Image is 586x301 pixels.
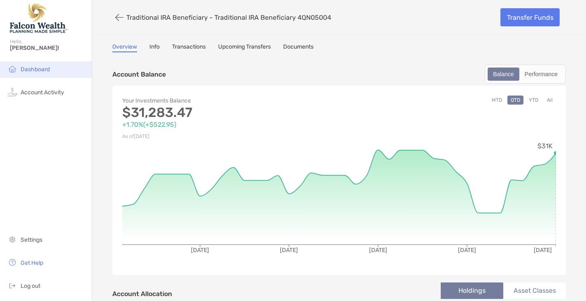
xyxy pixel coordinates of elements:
a: Overview [112,43,137,52]
tspan: [DATE] [191,247,209,254]
span: [PERSON_NAME]! [10,44,87,51]
p: +1.70% ( +$522.95 ) [122,119,339,130]
a: Info [149,43,160,52]
button: MTD [488,96,505,105]
span: Log out [21,282,40,289]
img: activity icon [7,87,17,97]
tspan: [DATE] [280,247,298,254]
button: QTD [507,96,523,105]
p: Your Investments Balance [122,96,339,106]
p: Traditional IRA Beneficiary - Traditional IRA Beneficiary 4QN05004 [126,14,331,21]
tspan: [DATE] [369,247,387,254]
h4: Account Allocation [112,290,172,298]
a: Upcoming Transfers [218,43,271,52]
tspan: $31K [537,142,553,150]
div: Balance [488,68,519,80]
img: household icon [7,64,17,74]
img: Falcon Wealth Planning Logo [10,3,67,33]
img: logout icon [7,280,17,290]
button: All [544,96,556,105]
li: Asset Classes [503,282,566,299]
a: Transfer Funds [500,8,560,26]
p: Account Balance [112,69,166,79]
tspan: [DATE] [458,247,476,254]
img: get-help icon [7,257,17,267]
a: Documents [283,43,314,52]
tspan: [DATE] [534,247,552,254]
p: As of [DATE] [122,131,339,142]
li: Holdings [441,282,503,299]
span: Account Activity [21,89,64,96]
span: Settings [21,236,42,243]
div: Performance [520,68,562,80]
button: YTD [526,96,542,105]
div: segmented control [485,65,566,84]
span: Dashboard [21,66,50,73]
img: settings icon [7,234,17,244]
p: $31,283.47 [122,107,339,118]
a: Transactions [172,43,206,52]
span: Get Help [21,259,43,266]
